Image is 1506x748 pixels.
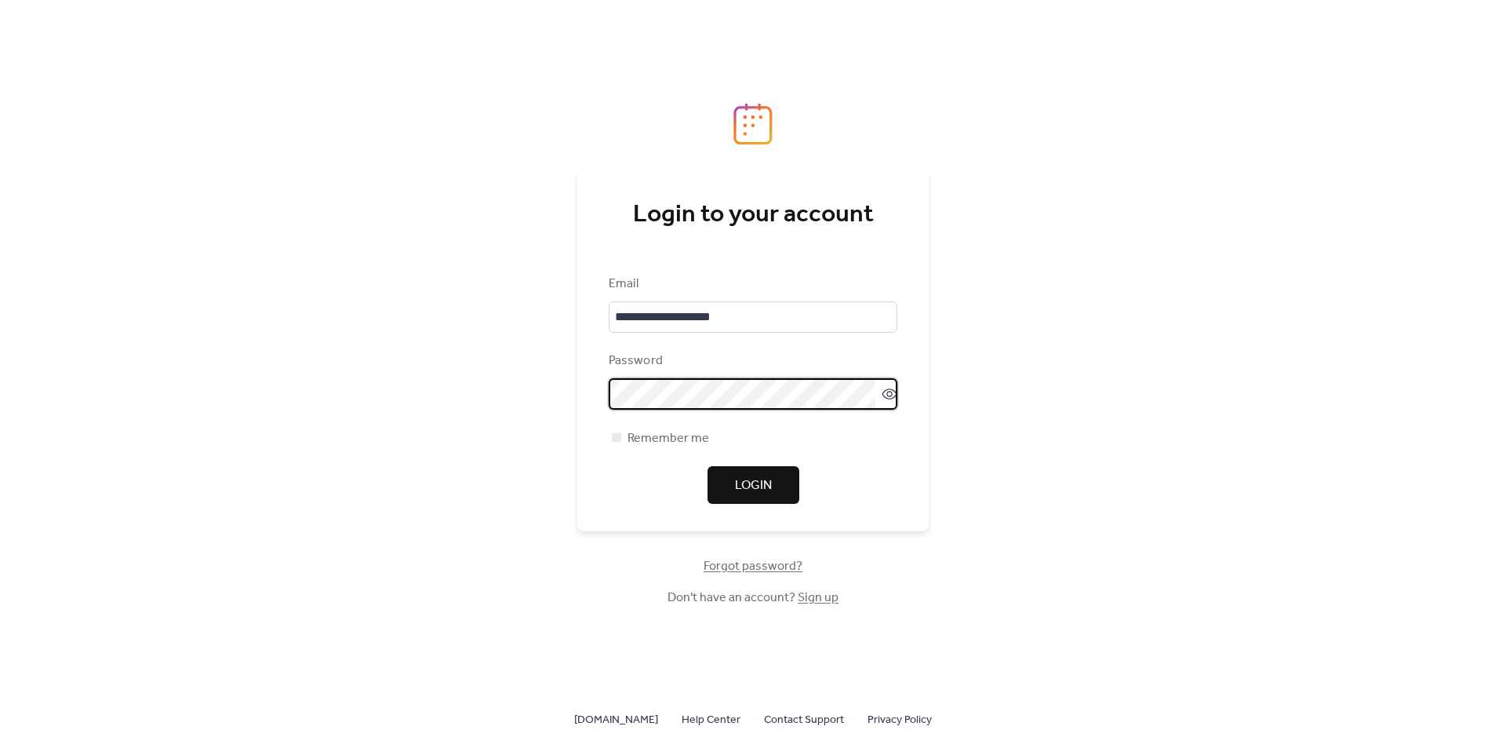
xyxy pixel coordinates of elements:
span: Login [735,476,772,495]
a: [DOMAIN_NAME] [574,710,658,729]
a: Forgot password? [704,562,802,571]
div: Login to your account [609,199,897,231]
button: Login [708,466,799,504]
a: Contact Support [764,710,844,729]
span: Forgot password? [704,557,802,576]
div: Password [609,352,894,370]
span: Privacy Policy [868,711,932,730]
span: [DOMAIN_NAME] [574,711,658,730]
a: Privacy Policy [868,710,932,729]
a: Sign up [798,586,838,610]
a: Help Center [682,710,740,729]
span: Don't have an account? [668,589,838,608]
span: Help Center [682,711,740,730]
span: Contact Support [764,711,844,730]
img: logo [733,103,773,145]
span: Remember me [627,429,709,448]
div: Email [609,275,894,294]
